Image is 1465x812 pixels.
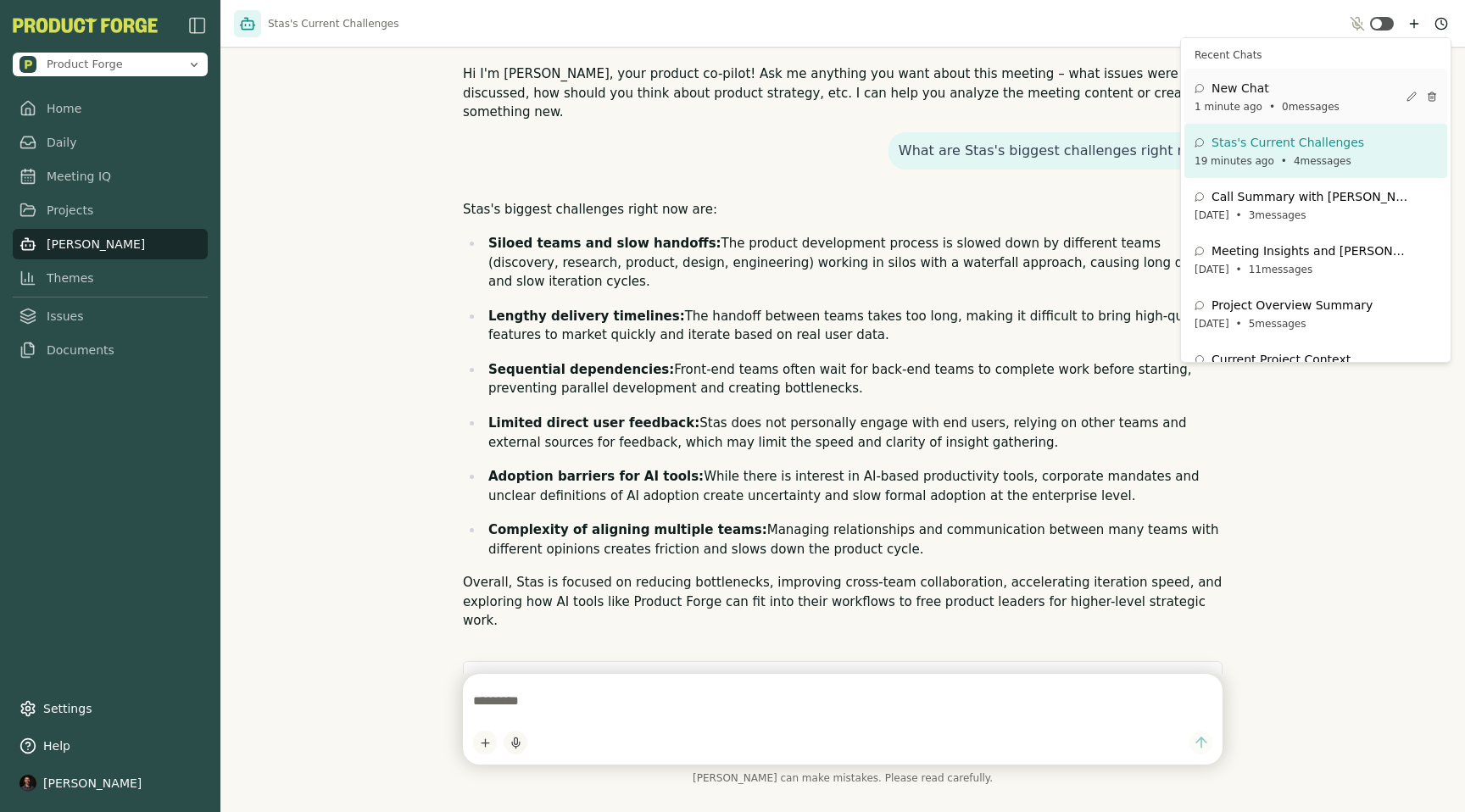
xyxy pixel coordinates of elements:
[1212,242,1410,259] span: Meeting Insights and [PERSON_NAME]'s Needs
[1195,154,1274,168] span: 19 minutes ago
[1184,42,1447,70] div: Recent Chats
[1269,100,1275,114] span: •
[1195,317,1229,331] span: [DATE]
[1195,209,1229,222] span: [DATE]
[1236,263,1242,276] span: •
[1281,154,1287,168] span: •
[1249,263,1312,276] span: 11 messages
[1423,88,1440,105] button: Delete chat
[1294,154,1351,168] span: 4 messages
[1249,317,1306,331] span: 5 messages
[1212,351,1351,368] span: Current Project Context
[1212,80,1269,97] span: New Chat
[1212,134,1364,151] span: Stas's Current Challenges
[1403,88,1420,105] button: Rename chat
[1236,209,1242,222] span: •
[1249,209,1306,222] span: 3 messages
[1212,188,1410,205] span: Call Summary with [PERSON_NAME]
[1195,100,1262,114] span: 1 minute ago
[1180,37,1451,363] div: Chat history
[1212,297,1373,314] span: Project Overview Summary
[1282,100,1340,114] span: 0 messages
[1236,317,1242,331] span: •
[1195,263,1229,276] span: [DATE]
